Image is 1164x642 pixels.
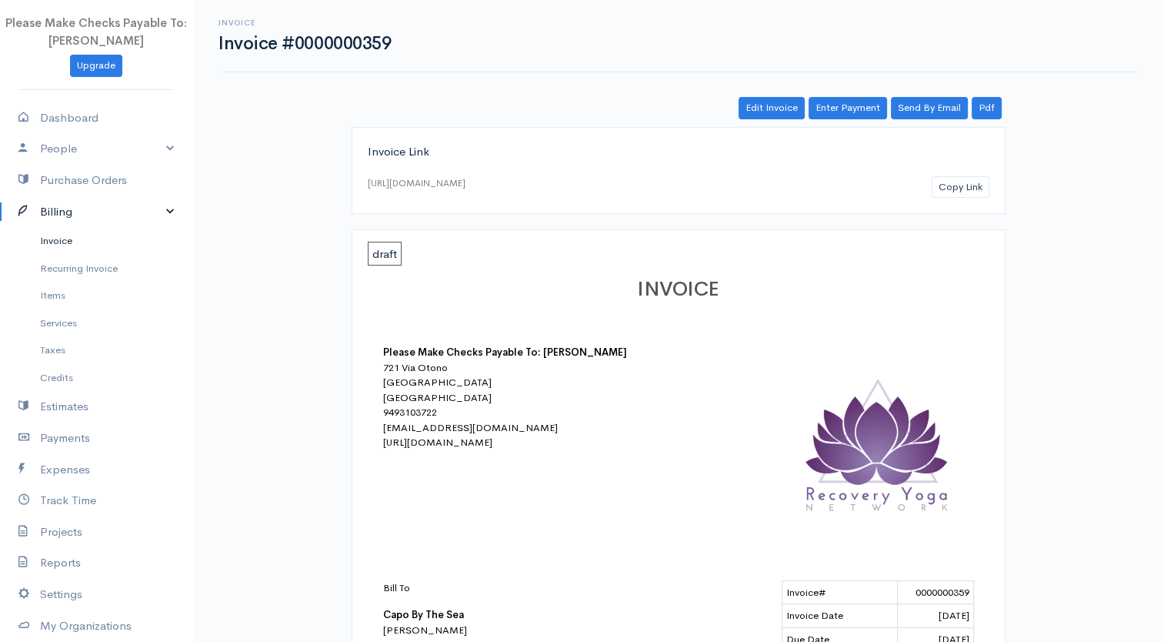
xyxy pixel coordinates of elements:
a: Edit Invoice [739,97,805,119]
td: Invoice Date [782,604,898,628]
b: Capo By The Sea [383,608,464,621]
td: Invoice# [782,580,898,604]
a: Enter Payment [809,97,887,119]
span: Please Make Checks Payable To: [PERSON_NAME] [5,15,187,48]
p: Bill To [383,580,652,596]
b: Please Make Checks Payable To: [PERSON_NAME] [383,346,627,359]
button: Copy Link [932,176,989,199]
img: logo-37132.png [782,345,974,537]
a: Send By Email [891,97,968,119]
td: 0000000359 [898,580,973,604]
h6: Invoice [218,18,391,27]
span: draft [368,242,402,266]
div: Invoice Link [368,143,989,161]
a: Upgrade [70,55,122,77]
div: 721 Via Otono [GEOGRAPHIC_DATA] [GEOGRAPHIC_DATA] 9493103722 [EMAIL_ADDRESS][DOMAIN_NAME] [URL][D... [383,360,652,450]
div: [URL][DOMAIN_NAME] [368,176,465,190]
h1: INVOICE [383,279,974,301]
h1: Invoice #0000000359 [218,34,391,53]
a: Pdf [972,97,1002,119]
td: [DATE] [898,604,973,628]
